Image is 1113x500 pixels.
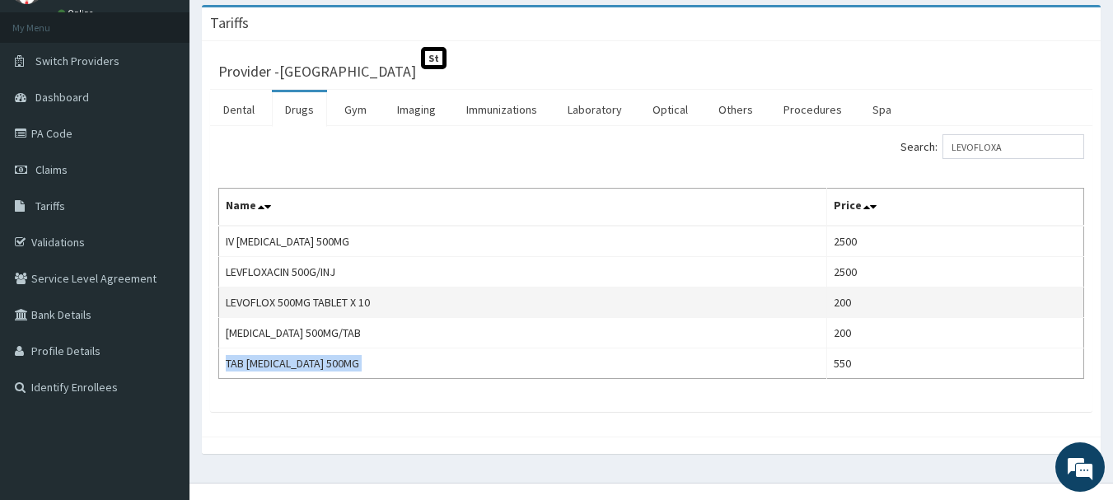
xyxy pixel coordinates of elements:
span: Tariffs [35,199,65,213]
span: Claims [35,162,68,177]
a: Online [58,7,97,19]
a: Immunizations [453,92,550,127]
h3: Provider - [GEOGRAPHIC_DATA] [218,64,416,79]
span: St [421,47,447,69]
td: 2500 [827,257,1084,287]
a: Drugs [272,92,327,127]
h3: Tariffs [210,16,249,30]
a: Optical [639,92,701,127]
span: We're online! [96,147,227,313]
td: 200 [827,287,1084,318]
div: Minimize live chat window [270,8,310,48]
a: Others [705,92,766,127]
td: 550 [827,348,1084,379]
img: d_794563401_company_1708531726252_794563401 [30,82,67,124]
th: Price [827,189,1084,227]
td: 2500 [827,226,1084,257]
td: TAB [MEDICAL_DATA] 500MG [219,348,827,379]
th: Name [219,189,827,227]
a: Dental [210,92,268,127]
textarea: Type your message and hit 'Enter' [8,329,314,386]
label: Search: [900,134,1084,159]
span: Switch Providers [35,54,119,68]
td: LEVFLOXACIN 500G/INJ [219,257,827,287]
a: Procedures [770,92,855,127]
td: LEVOFLOX 500MG TABLET X 10 [219,287,827,318]
div: Chat with us now [86,92,277,114]
a: Imaging [384,92,449,127]
td: IV [MEDICAL_DATA] 500MG [219,226,827,257]
a: Spa [859,92,905,127]
span: Dashboard [35,90,89,105]
input: Search: [942,134,1084,159]
a: Laboratory [554,92,635,127]
td: 200 [827,318,1084,348]
td: [MEDICAL_DATA] 500MG/TAB [219,318,827,348]
a: Gym [331,92,380,127]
